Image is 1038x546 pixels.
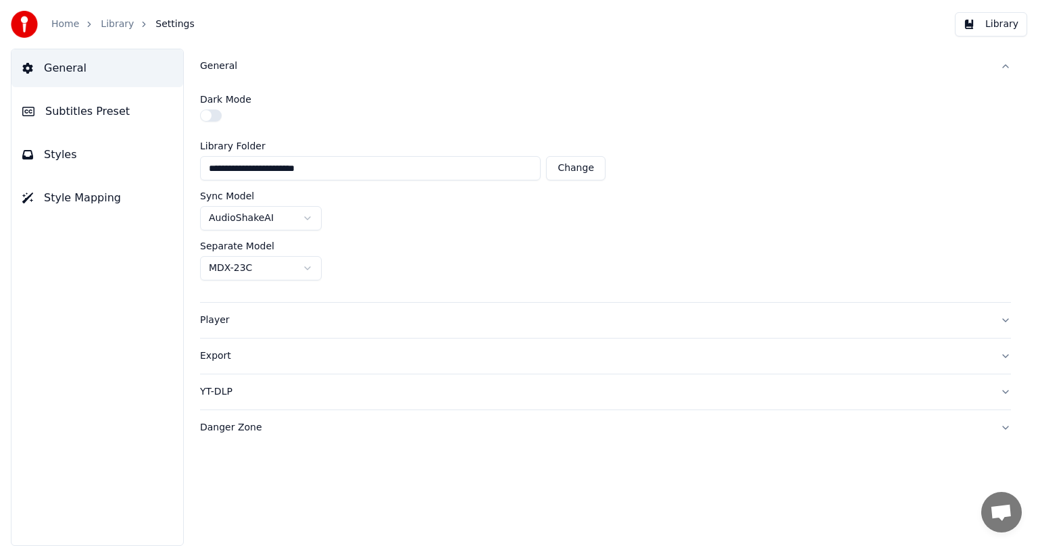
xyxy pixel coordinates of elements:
span: Styles [44,147,77,163]
button: YT-DLP [200,374,1011,409]
div: General [200,84,1011,302]
button: Danger Zone [200,410,1011,445]
button: Styles [11,136,183,174]
nav: breadcrumb [51,18,195,31]
span: General [44,60,86,76]
button: General [200,49,1011,84]
span: Settings [155,18,194,31]
button: Player [200,303,1011,338]
span: Subtitles Preset [45,103,130,120]
span: Style Mapping [44,190,121,206]
a: Home [51,18,79,31]
div: YT-DLP [200,385,989,399]
a: Library [101,18,134,31]
label: Sync Model [200,191,254,201]
button: Library [955,12,1027,36]
img: youka [11,11,38,38]
button: Export [200,339,1011,374]
button: General [11,49,183,87]
label: Library Folder [200,141,605,151]
button: Subtitles Preset [11,93,183,130]
div: Export [200,349,989,363]
label: Separate Model [200,241,274,251]
button: Change [546,156,605,180]
div: Danger Zone [200,421,989,435]
button: Style Mapping [11,179,183,217]
label: Dark Mode [200,95,251,104]
div: General [200,59,989,73]
div: Player [200,314,989,327]
div: 打開聊天 [981,492,1022,532]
